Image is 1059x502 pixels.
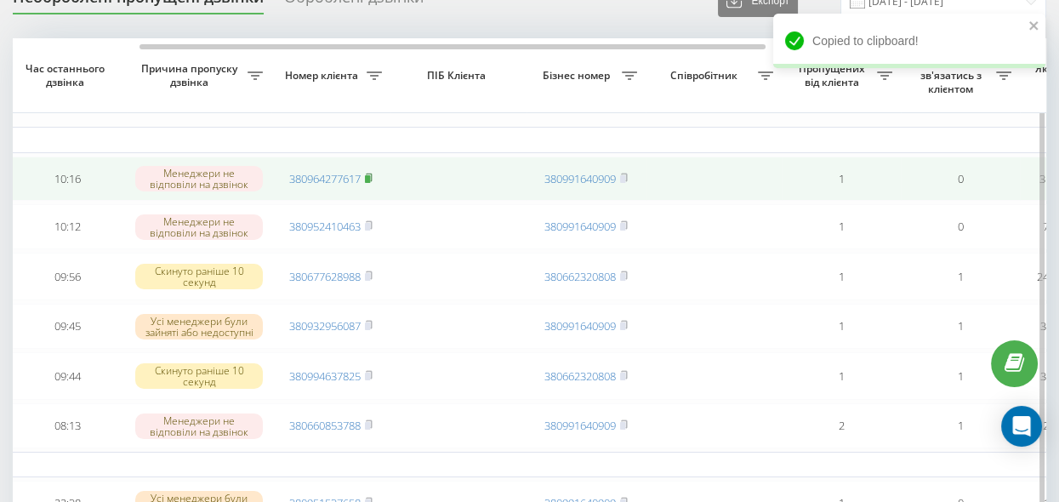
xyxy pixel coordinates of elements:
[135,62,248,88] span: Причина пропуску дзвінка
[782,304,901,349] td: 1
[289,368,361,384] a: 380994637825
[8,204,127,249] td: 10:12
[901,352,1020,400] td: 1
[909,55,996,95] span: Кількість спроб зв'язатись з клієнтом
[535,69,622,83] span: Бізнес номер
[135,214,263,240] div: Менеджери не відповіли на дзвінок
[901,204,1020,249] td: 0
[782,352,901,400] td: 1
[901,403,1020,448] td: 1
[289,418,361,433] a: 380660853788
[8,352,127,400] td: 09:44
[773,14,1045,68] div: Copied to clipboard!
[289,171,361,186] a: 380964277617
[1028,19,1040,35] button: close
[8,304,127,349] td: 09:45
[782,253,901,300] td: 1
[135,264,263,289] div: Скинуто раніше 10 секунд
[782,403,901,448] td: 2
[289,318,361,334] a: 380932956087
[782,204,901,249] td: 1
[790,62,877,88] span: Пропущених від клієнта
[544,368,616,384] a: 380662320808
[544,269,616,284] a: 380662320808
[280,69,367,83] span: Номер клієнта
[654,69,758,83] span: Співробітник
[1001,406,1042,447] div: Open Intercom Messenger
[135,414,263,439] div: Менеджери не відповіли на дзвінок
[289,219,361,234] a: 380952410463
[544,318,616,334] a: 380991640909
[21,62,113,88] span: Час останнього дзвінка
[782,157,901,202] td: 1
[544,171,616,186] a: 380991640909
[135,314,263,339] div: Усі менеджери були зайняті або недоступні
[901,304,1020,349] td: 1
[8,157,127,202] td: 10:16
[8,253,127,300] td: 09:56
[135,166,263,191] div: Менеджери не відповіли на дзвінок
[544,418,616,433] a: 380991640909
[901,253,1020,300] td: 1
[901,157,1020,202] td: 0
[289,269,361,284] a: 380677628988
[405,69,512,83] span: ПІБ Клієнта
[135,363,263,389] div: Скинуто раніше 10 секунд
[8,403,127,448] td: 08:13
[544,219,616,234] a: 380991640909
